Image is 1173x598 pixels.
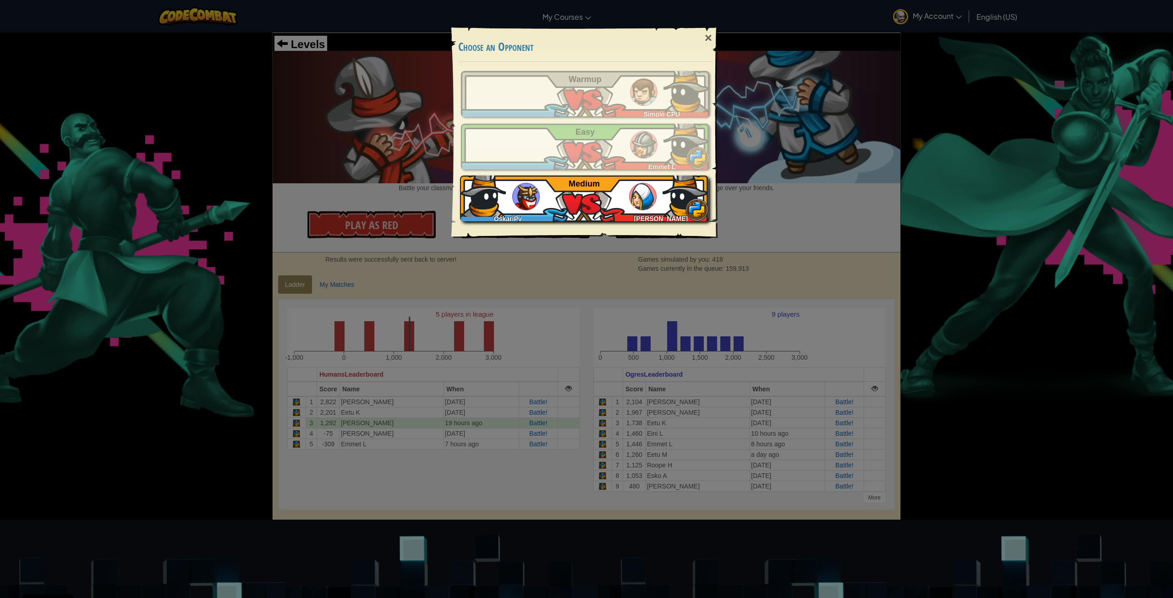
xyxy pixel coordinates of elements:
[698,25,719,51] div: ×
[644,110,680,118] span: Simple CPU
[461,124,709,170] a: Emmet L
[461,176,709,221] a: OskariPy[PERSON_NAME]
[569,179,600,188] span: Medium
[663,66,709,112] img: 4OXlT+fiqyZZDCYBvWDwDUUEAVe1NNge+X8waneZfxgh4gAAAABJRU5ErkJggg==
[576,127,595,137] span: Easy
[663,119,709,165] img: 4OXlT+fiqyZZDCYBvWDwDUUEAVe1NNge+X8waneZfxgh4gAAAABJRU5ErkJggg==
[663,171,708,217] img: 4OXlT+fiqyZZDCYBvWDwDUUEAVe1NNge+X8waneZfxgh4gAAAABJRU5ErkJggg==
[569,75,601,84] span: Warmup
[629,183,657,210] img: humans_ladder_medium.png
[630,131,658,159] img: humans_ladder_easy.png
[630,78,658,106] img: humans_ladder_tutorial.png
[634,215,687,222] span: [PERSON_NAME]
[461,71,709,117] a: Simple CPU
[458,41,712,53] h3: Choose an Opponent
[460,171,506,217] img: 4OXlT+fiqyZZDCYBvWDwDUUEAVe1NNge+X8waneZfxgh4gAAAABJRU5ErkJggg==
[494,215,522,222] span: OskariPy
[512,183,540,210] img: ogres_ladder_medium.png
[648,163,675,170] span: Emmet L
